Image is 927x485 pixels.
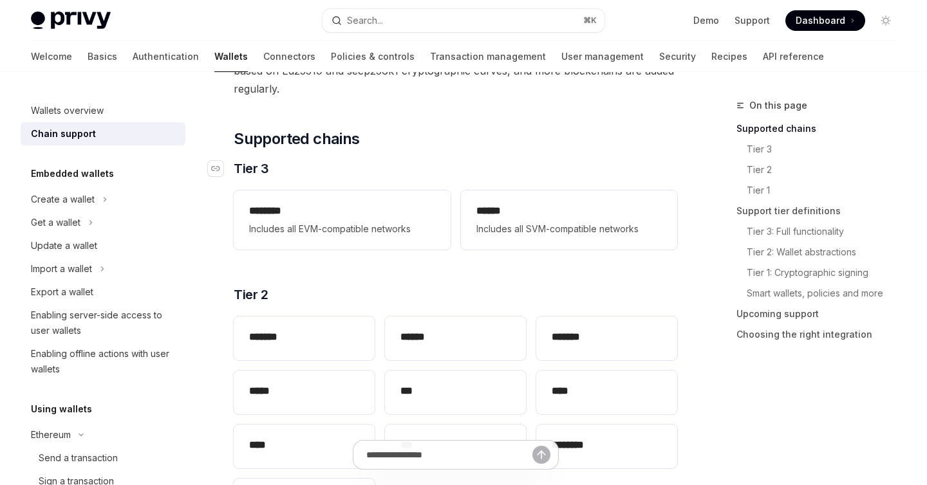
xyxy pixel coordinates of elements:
a: Choosing the right integration [736,324,906,345]
a: Send a transaction [21,446,185,470]
a: Tier 2: Wallet abstractions [747,242,906,262]
div: Enabling offline actions with user wallets [31,346,178,377]
img: light logo [31,12,111,30]
a: Support [735,14,770,27]
a: Chain support [21,122,185,145]
div: Search... [347,13,383,28]
span: On this page [749,98,807,113]
div: Ethereum [31,427,71,443]
div: Enabling server-side access to user wallets [31,307,178,338]
a: Smart wallets, policies and more [747,283,906,304]
span: Supported chains [234,129,359,149]
div: Create a wallet [31,192,95,207]
a: Support tier definitions [736,201,906,221]
h5: Using wallets [31,401,92,417]
a: Supported chains [736,118,906,139]
a: Tier 1: Cryptographic signing [747,262,906,283]
a: Recipes [711,41,747,72]
a: Wallets overview [21,99,185,122]
a: Dashboard [785,10,865,31]
span: Tier 3 [234,160,268,178]
a: User management [561,41,644,72]
div: Export a wallet [31,284,93,300]
a: Tier 3 [747,139,906,160]
a: Update a wallet [21,234,185,257]
button: Search...⌘K [323,9,604,32]
div: Import a wallet [31,261,92,277]
a: Tier 2 [747,160,906,180]
a: **** ***Includes all EVM-compatible networks [234,190,450,250]
a: Wallets [214,41,248,72]
button: Toggle dark mode [876,10,896,31]
div: Get a wallet [31,215,80,230]
a: Policies & controls [331,41,415,72]
a: Upcoming support [736,304,906,324]
a: Export a wallet [21,280,185,304]
a: Demo [693,14,719,27]
span: Includes all EVM-compatible networks [249,221,435,237]
a: API reference [763,41,824,72]
span: Dashboard [796,14,845,27]
div: Send a transaction [39,450,118,466]
a: Tier 1 [747,180,906,201]
span: Tier 2 [234,286,268,304]
button: Send message [532,446,550,464]
a: Transaction management [430,41,546,72]
a: Navigate to header [208,160,234,178]
a: Connectors [263,41,315,72]
a: Authentication [133,41,199,72]
a: Tier 3: Full functionality [747,221,906,242]
div: Chain support [31,126,96,142]
div: Wallets overview [31,103,104,118]
a: Enabling server-side access to user wallets [21,304,185,342]
a: Welcome [31,41,72,72]
a: Security [659,41,696,72]
span: ⌘ K [583,15,597,26]
div: Update a wallet [31,238,97,253]
a: **** *Includes all SVM-compatible networks [461,190,677,250]
a: Enabling offline actions with user wallets [21,342,185,381]
a: Basics [88,41,117,72]
h5: Embedded wallets [31,166,114,181]
span: Includes all SVM-compatible networks [476,221,662,237]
